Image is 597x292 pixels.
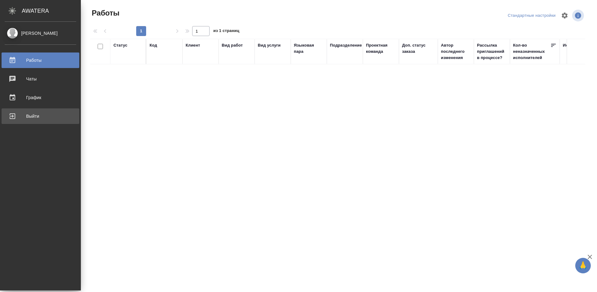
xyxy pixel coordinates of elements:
[294,42,324,55] div: Языковая пара
[22,5,81,17] div: AWATERA
[2,90,79,105] a: График
[113,42,127,48] div: Статус
[366,42,396,55] div: Проектная команда
[90,8,119,18] span: Работы
[5,56,76,65] div: Работы
[575,258,591,273] button: 🙏
[222,42,243,48] div: Вид работ
[5,74,76,84] div: Чаты
[2,108,79,124] a: Выйти
[506,11,557,21] div: split button
[5,112,76,121] div: Выйти
[2,71,79,87] a: Чаты
[557,8,572,23] span: Настроить таблицу
[5,93,76,102] div: График
[186,42,200,48] div: Клиент
[330,42,362,48] div: Подразделение
[213,27,239,36] span: из 1 страниц
[563,42,590,48] div: Исполнитель
[150,42,157,48] div: Код
[2,52,79,68] a: Работы
[513,42,550,61] div: Кол-во неназначенных исполнителей
[572,10,585,21] span: Посмотреть информацию
[258,42,281,48] div: Вид услуги
[402,42,435,55] div: Доп. статус заказа
[5,30,76,37] div: [PERSON_NAME]
[441,42,471,61] div: Автор последнего изменения
[578,259,588,272] span: 🙏
[477,42,507,61] div: Рассылка приглашений в процессе?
